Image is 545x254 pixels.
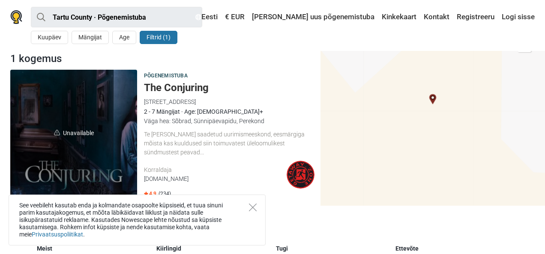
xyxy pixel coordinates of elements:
span: 4.9 [144,190,156,197]
button: Age [112,31,136,44]
span: Põgenemistuba [144,71,188,81]
button: Filtrid (1) [140,31,177,44]
div: [DOMAIN_NAME] [144,174,287,183]
a: Privaatsuspoliitikat [32,231,83,238]
a: Kinkekaart [380,9,419,25]
img: Nowescape logo [10,10,22,24]
div: 1 kogemus [7,51,318,66]
h5: The Conjuring [144,82,314,94]
div: See veebileht kasutab enda ja kolmandate osapoolte küpsiseid, et tuua sinuni parim kasutajakogemu... [9,195,266,245]
div: Väga hea: Sõbrad, Sünnipäevapidu, Perekond [144,116,314,126]
div: [STREET_ADDRESS] [144,97,314,106]
div: The Conjuring [428,94,438,104]
span: Unavailable [10,70,137,196]
img: Eesti [195,14,201,20]
button: Kuupäev [31,31,68,44]
button: Close [249,204,257,211]
div: 2 - 7 Mängijat · Age: [DEMOGRAPHIC_DATA]+ [144,107,314,116]
a: unavailableUnavailable The Conjuring [10,70,137,196]
a: € EUR [223,9,247,25]
span: (234) [159,190,171,197]
button: Mängijat [72,31,109,44]
h5: Kiirlingid [156,245,269,252]
div: Korraldaja [144,165,287,174]
a: Eesti [193,9,220,25]
h5: Tugi [276,245,389,252]
img: unavailable [54,130,60,136]
a: [PERSON_NAME] uus põgenemistuba [250,9,377,25]
a: Logi sisse [500,9,535,25]
h5: Meist [37,245,150,252]
img: Star [144,192,148,196]
input: proovi “Tallinn” [31,7,202,27]
img: GetAway.Zone [287,161,314,189]
div: Te [PERSON_NAME] saadetud uurimismeeskond, eesmärgiga mõista kas kuuldused siin toimuvatest ülelo... [144,130,314,157]
h5: Ettevõte [395,245,508,252]
a: Kontakt [422,9,452,25]
a: Registreeru [455,9,497,25]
